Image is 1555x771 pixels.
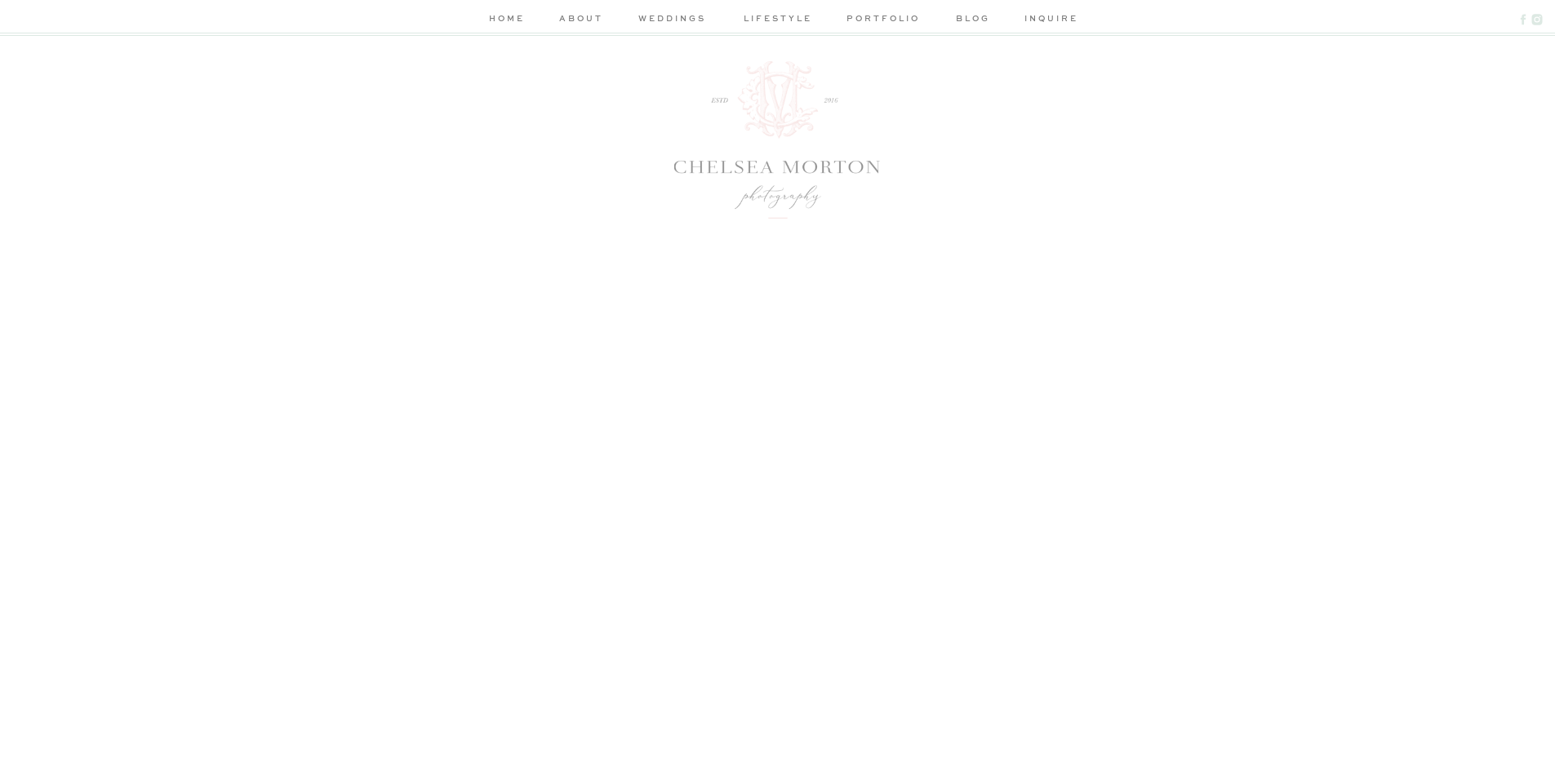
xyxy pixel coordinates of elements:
a: about [557,11,606,29]
a: lifestyle [740,11,817,29]
a: portfolio [845,11,922,29]
a: weddings [633,11,711,29]
a: inquire [1024,11,1071,29]
a: blog [950,11,997,29]
a: home [486,11,529,29]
